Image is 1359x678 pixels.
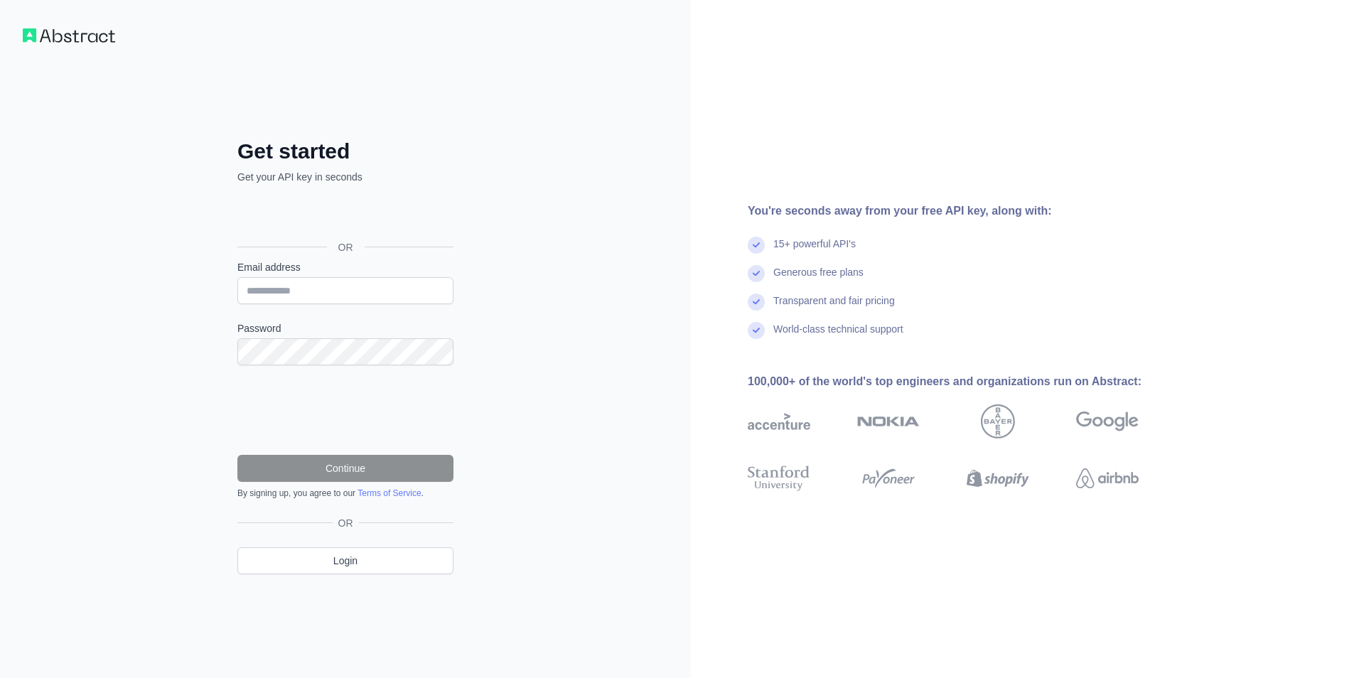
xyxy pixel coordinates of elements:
[773,294,895,322] div: Transparent and fair pricing
[748,463,810,494] img: stanford university
[967,463,1029,494] img: shopify
[237,547,453,574] a: Login
[23,28,115,43] img: Workflow
[773,322,903,350] div: World-class technical support
[748,203,1184,220] div: You're seconds away from your free API key, along with:
[237,170,453,184] p: Get your API key in seconds
[748,265,765,282] img: check mark
[773,265,864,294] div: Generous free plans
[327,240,365,254] span: OR
[237,488,453,499] div: By signing up, you agree to our .
[230,200,458,231] iframe: Sign in with Google Button
[857,404,920,438] img: nokia
[748,237,765,254] img: check mark
[1076,463,1139,494] img: airbnb
[237,382,453,438] iframe: reCAPTCHA
[237,455,453,482] button: Continue
[748,322,765,339] img: check mark
[237,139,453,164] h2: Get started
[358,488,421,498] a: Terms of Service
[237,321,453,335] label: Password
[981,404,1015,438] img: bayer
[237,260,453,274] label: Email address
[773,237,856,265] div: 15+ powerful API's
[1076,404,1139,438] img: google
[748,373,1184,390] div: 100,000+ of the world's top engineers and organizations run on Abstract:
[857,463,920,494] img: payoneer
[748,404,810,438] img: accenture
[333,516,359,530] span: OR
[748,294,765,311] img: check mark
